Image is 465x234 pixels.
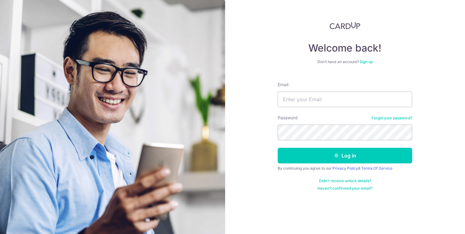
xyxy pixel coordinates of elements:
[278,82,288,88] label: Email
[361,166,392,171] a: Terms Of Service
[360,59,373,64] a: Sign up
[278,166,412,171] div: By continuing you agree to our &
[278,148,412,163] button: Log in
[371,116,412,121] a: Forgot your password?
[278,115,298,121] label: Password
[319,178,371,183] a: Didn't receive unlock details?
[278,59,412,64] div: Don’t have an account?
[278,42,412,54] h4: Welcome back!
[278,92,412,107] input: Enter your Email
[330,22,360,29] img: CardUp Logo
[332,166,358,171] a: Privacy Policy
[317,186,372,191] a: Haven't confirmed your email?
